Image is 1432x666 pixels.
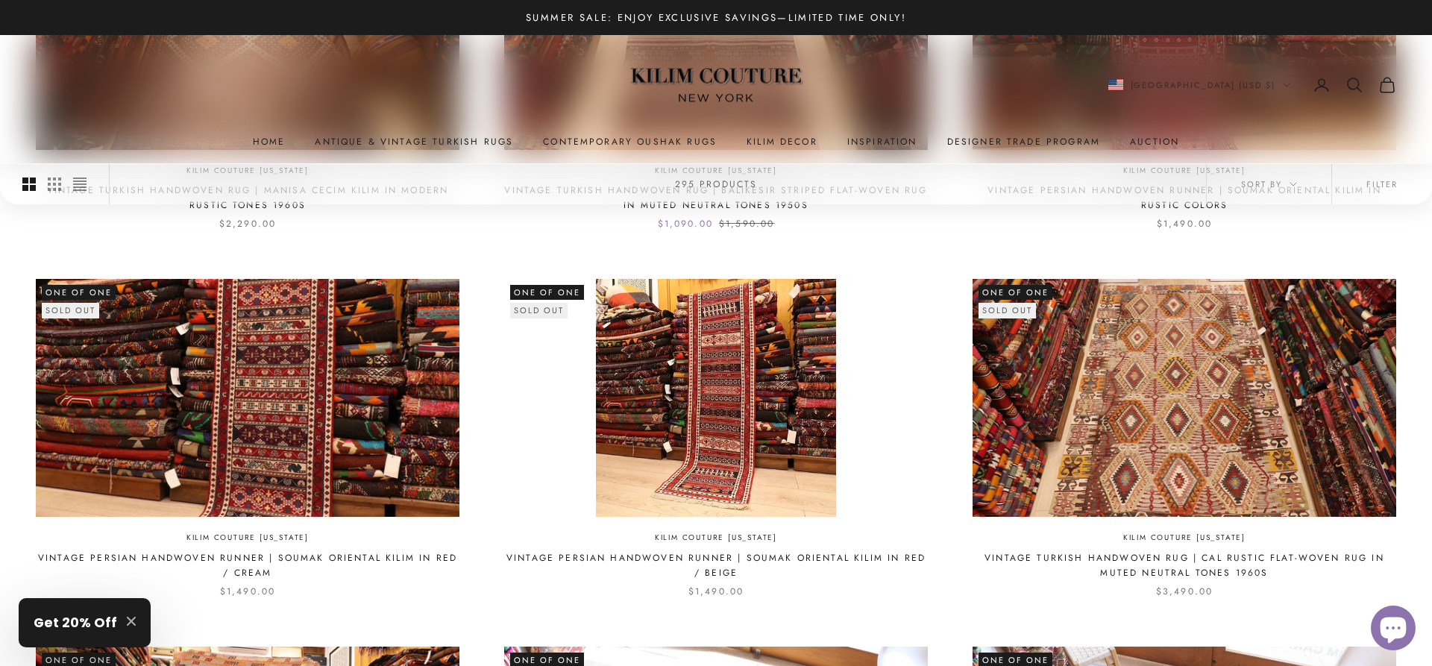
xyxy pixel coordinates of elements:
a: Inspiration [847,134,917,149]
sold-out-badge: Sold out [510,303,568,318]
button: Switch to larger product images [22,164,36,204]
p: 295 products [675,177,758,192]
span: One of One [510,285,584,300]
sale-price: $2,290.00 [219,216,276,231]
a: Contemporary Oushak Rugs [543,134,717,149]
button: Sort by [1207,164,1331,204]
a: Antique & Vintage Turkish Rugs [315,134,513,149]
img: United States [1108,79,1123,90]
sold-out-badge: Sold out [979,303,1036,318]
sale-price: $1,490.00 [688,584,744,599]
button: Switch to smaller product images [48,164,61,204]
summary: Kilim Decor [747,134,817,149]
span: Sort by [1241,178,1297,191]
button: Filter [1332,164,1432,204]
img: Logo of Kilim Couture New York [623,50,809,121]
nav: Secondary navigation [1108,76,1397,94]
a: Kilim Couture [US_STATE] [655,532,777,544]
a: Kilim Couture [US_STATE] [186,532,309,544]
nav: Primary navigation [36,134,1396,149]
img: vintage oriental red Persian Kurdish kilim runner in red, beige [504,279,928,517]
a: Home [253,134,286,149]
a: Vintage Persian Handwoven Runner | Soumak Oriental Kilim in Red / Cream [36,550,459,581]
span: [GEOGRAPHIC_DATA] (USD $) [1131,78,1276,92]
span: One of One [42,285,116,300]
sale-price: $1,090.00 [658,216,713,231]
button: Change country or currency [1108,78,1291,92]
a: Designer Trade Program [947,134,1101,149]
sale-price: $1,490.00 [220,584,275,599]
a: Kilim Couture [US_STATE] [1123,532,1246,544]
p: Summer Sale: Enjoy Exclusive Savings—Limited Time Only! [526,10,906,25]
sold-out-badge: Sold out [42,303,99,318]
span: One of One [979,285,1052,300]
inbox-online-store-chat: Shopify online store chat [1366,606,1420,654]
sale-price: $3,490.00 [1156,584,1213,599]
a: Vintage Persian Handwoven Runner | Soumak Oriental Kilim in Red / Beige [504,550,928,581]
sale-price: $1,490.00 [1157,216,1212,231]
button: Switch to compact product images [73,164,87,204]
compare-at-price: $1,590.00 [719,216,774,231]
a: Auction [1130,134,1179,149]
a: Vintage Turkish Handwoven Rug | Cal Rustic Flat-Woven Rug in Muted Neutral Tones 1960s [973,550,1396,581]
